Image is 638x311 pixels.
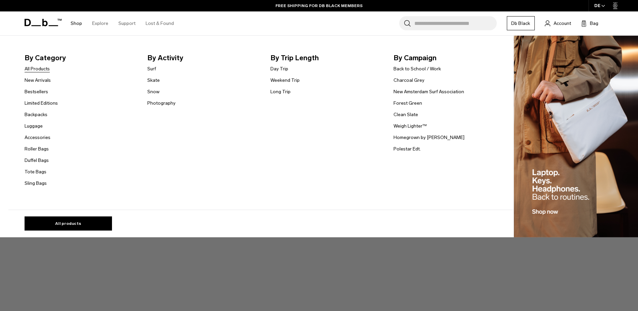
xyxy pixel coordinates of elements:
[25,180,47,187] a: Sling Bags
[393,53,506,63] span: By Campaign
[25,111,47,118] a: Backpacks
[66,11,179,35] nav: Main Navigation
[25,168,46,175] a: Tote Bags
[554,20,571,27] span: Account
[147,65,156,72] a: Surf
[270,53,383,63] span: By Trip Length
[393,77,424,84] a: Charcoal Grey
[25,216,112,231] a: All products
[92,11,108,35] a: Explore
[25,65,50,72] a: All Products
[275,3,363,9] a: FREE SHIPPING FOR DB BLACK MEMBERS
[590,20,598,27] span: Bag
[393,145,421,152] a: Polestar Edt.
[270,77,300,84] a: Weekend Trip
[25,134,50,141] a: Accessories
[393,100,422,107] a: Forest Green
[25,145,49,152] a: Roller Bags
[581,19,598,27] button: Bag
[25,53,137,63] span: By Category
[393,88,464,95] a: New Amsterdam Surf Association
[25,123,43,130] a: Luggage
[25,88,48,95] a: Bestsellers
[25,77,51,84] a: New Arrivals
[25,100,58,107] a: Limited Editions
[393,111,418,118] a: Clean Slate
[147,88,159,95] a: Snow
[270,88,291,95] a: Long Trip
[393,123,427,130] a: Weigh Lighter™
[147,77,160,84] a: Skate
[507,16,535,30] a: Db Black
[545,19,571,27] a: Account
[270,65,288,72] a: Day Trip
[147,53,260,63] span: By Activity
[514,36,638,238] img: Db
[71,11,82,35] a: Shop
[393,134,464,141] a: Homegrown by [PERSON_NAME]
[393,65,441,72] a: Back to School / Work
[147,100,176,107] a: Photography
[146,11,174,35] a: Lost & Found
[118,11,136,35] a: Support
[25,157,49,164] a: Duffel Bags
